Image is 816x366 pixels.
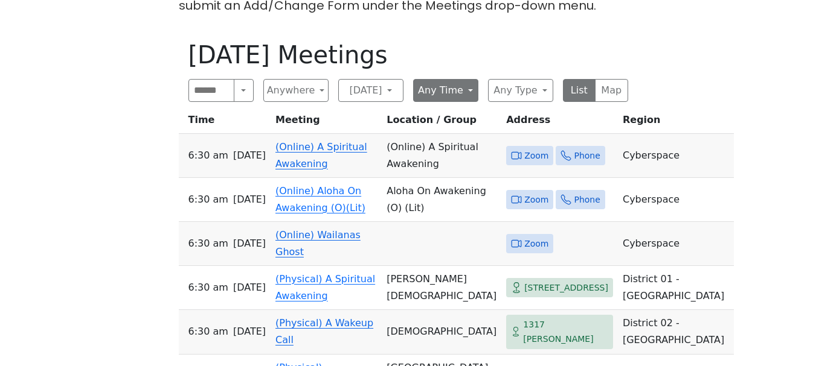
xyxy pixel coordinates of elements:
span: Phone [574,148,600,163]
span: 6:30 AM [188,279,228,296]
span: Zoom [524,148,548,163]
a: (Online) Aloha On Awakening (O)(Lit) [275,185,365,213]
td: Cyberspace [618,222,734,266]
span: 6:30 AM [188,235,228,252]
button: Any Type [488,79,553,102]
span: 6:30 AM [188,191,228,208]
td: Aloha On Awakening (O) (Lit) [382,178,501,222]
span: 6:30 AM [188,147,228,164]
span: Zoom [524,236,548,251]
span: Zoom [524,192,548,207]
th: Address [501,112,618,134]
td: Cyberspace [618,178,734,222]
td: District 02 - [GEOGRAPHIC_DATA] [618,310,734,355]
button: List [563,79,596,102]
td: [PERSON_NAME][DEMOGRAPHIC_DATA] [382,266,501,310]
button: [DATE] [338,79,403,102]
h1: [DATE] Meetings [188,40,628,69]
th: Region [618,112,734,134]
span: [STREET_ADDRESS] [524,280,608,295]
span: Phone [574,192,600,207]
button: Any Time [413,79,478,102]
td: Cyberspace [618,134,734,178]
button: Anywhere [263,79,329,102]
span: 1317 [PERSON_NAME] [523,317,608,347]
span: 6:30 AM [188,323,228,340]
a: (Online) A Spiritual Awakening [275,141,367,169]
td: (Online) A Spiritual Awakening [382,134,501,178]
button: Map [595,79,628,102]
button: Search [234,79,253,102]
td: District 01 - [GEOGRAPHIC_DATA] [618,266,734,310]
th: Time [179,112,271,134]
span: [DATE] [233,147,266,164]
a: (Physical) A Wakeup Call [275,317,373,345]
span: [DATE] [233,191,266,208]
th: Location / Group [382,112,501,134]
input: Search [188,79,235,102]
span: [DATE] [233,323,266,340]
span: [DATE] [233,279,266,296]
td: [DEMOGRAPHIC_DATA] [382,310,501,355]
a: (Online) Wailanas Ghost [275,229,361,257]
span: [DATE] [233,235,266,252]
a: (Physical) A Spiritual Awakening [275,273,375,301]
th: Meeting [271,112,382,134]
